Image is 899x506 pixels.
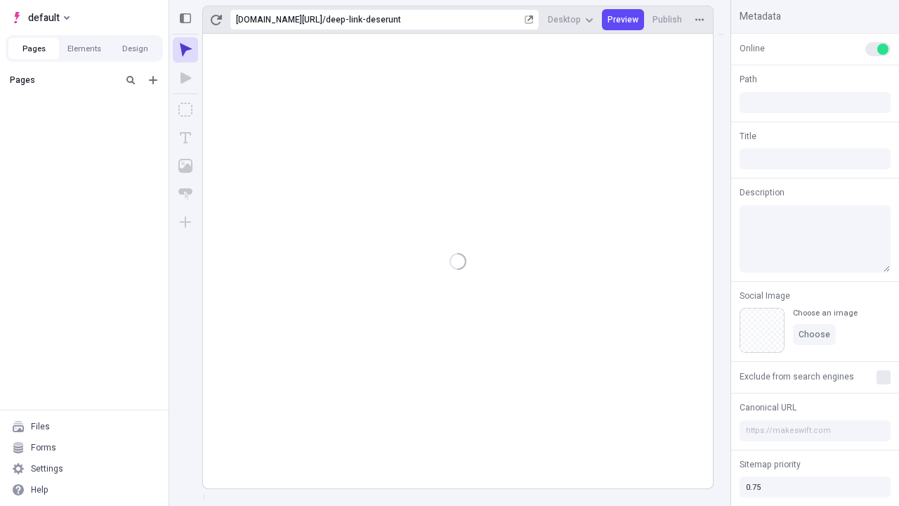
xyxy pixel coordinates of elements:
[740,458,801,471] span: Sitemap priority
[602,9,644,30] button: Preview
[652,14,682,25] span: Publish
[322,14,326,25] div: /
[236,14,322,25] div: [URL][DOMAIN_NAME]
[799,329,830,340] span: Choose
[6,7,75,28] button: Select site
[145,72,162,89] button: Add new
[740,130,756,143] span: Title
[740,290,790,302] span: Social Image
[740,420,891,441] input: https://makeswift.com
[31,463,63,474] div: Settings
[793,324,836,345] button: Choose
[173,181,198,207] button: Button
[740,186,785,199] span: Description
[740,42,765,55] span: Online
[31,421,50,432] div: Files
[31,442,56,453] div: Forms
[31,484,48,495] div: Help
[740,370,854,383] span: Exclude from search engines
[542,9,599,30] button: Desktop
[59,38,110,59] button: Elements
[740,401,796,414] span: Canonical URL
[8,38,59,59] button: Pages
[173,97,198,122] button: Box
[110,38,160,59] button: Design
[326,14,522,25] div: deep-link-deserunt
[740,73,757,86] span: Path
[548,14,581,25] span: Desktop
[173,153,198,179] button: Image
[10,74,117,86] div: Pages
[793,308,858,318] div: Choose an image
[608,14,638,25] span: Preview
[28,9,60,26] span: default
[647,9,688,30] button: Publish
[173,125,198,150] button: Text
